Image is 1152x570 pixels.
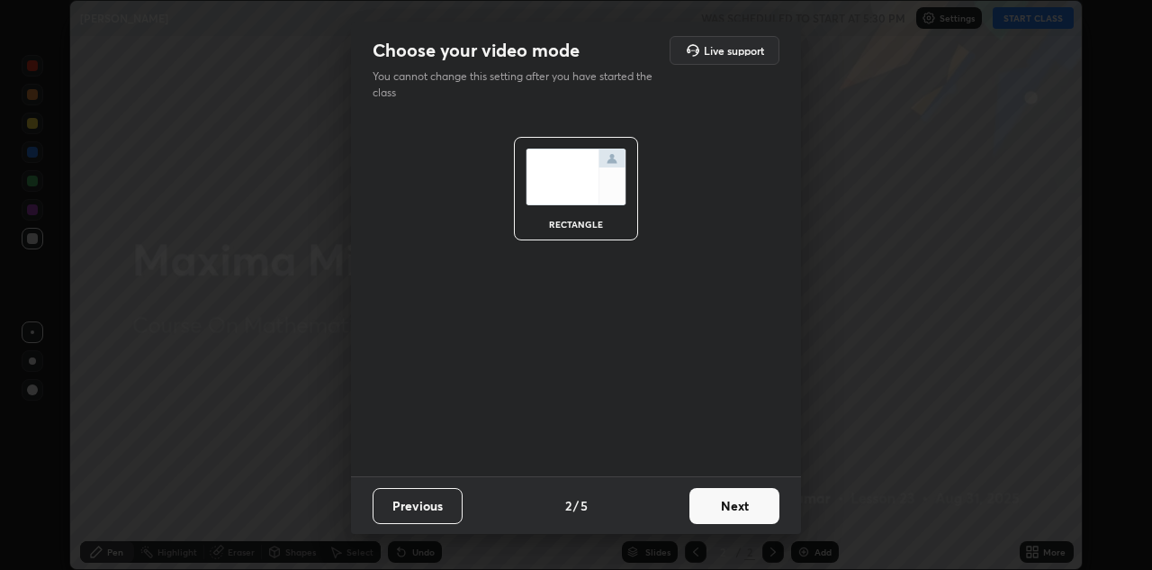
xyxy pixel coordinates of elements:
p: You cannot change this setting after you have started the class [373,68,664,101]
button: Previous [373,488,463,524]
button: Next [689,488,779,524]
img: normalScreenIcon.ae25ed63.svg [526,149,626,205]
h5: Live support [704,45,764,56]
h4: 5 [580,496,588,515]
h4: / [573,496,579,515]
div: rectangle [540,220,612,229]
h2: Choose your video mode [373,39,580,62]
h4: 2 [565,496,571,515]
